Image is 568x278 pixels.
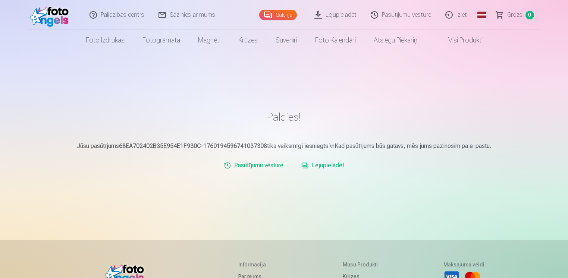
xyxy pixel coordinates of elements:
[365,30,427,51] a: Atslēgu piekariņi
[66,110,502,124] h1: Paldies!
[443,261,484,268] h5: Maksājuma veidi
[189,30,229,51] a: Magnēti
[427,30,492,51] a: Visi produkti
[66,142,502,151] p: Jūsu pasūtījums tika veiksmīgi iesniegts.\nKad pasūtījums būs gatavs, mēs jums paziņosim pa e-pastu.
[134,30,189,51] a: Fotogrāmata
[229,30,267,51] a: Krūzes
[119,142,267,149] b: 68EA702402B35E954E1F930C-1760194596741037308
[298,158,347,173] a: Lejupielādēt
[525,11,534,19] span: 0
[30,3,73,27] img: /fa1
[259,10,297,20] a: Galerija
[507,10,523,19] span: Grozs
[221,158,286,173] a: Pasūtījumu vēsture
[77,30,134,51] a: Foto izdrukas
[267,30,306,51] a: Suvenīri
[306,30,365,51] a: Foto kalendāri
[238,261,282,268] h5: Informācija
[343,261,382,268] h5: Mūsu produkti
